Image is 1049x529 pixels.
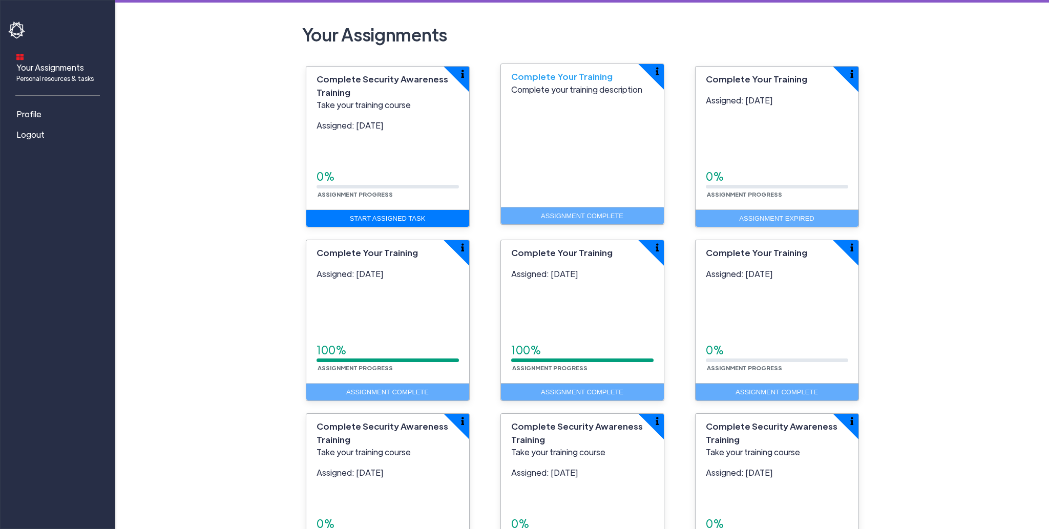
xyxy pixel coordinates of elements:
img: havoc-shield-logo-white.png [8,22,27,39]
p: Take your training course [706,446,848,458]
div: 0% [706,342,848,358]
p: Complete your training description [511,83,654,96]
small: Assignment Progress [317,191,394,198]
p: Take your training course [511,446,654,458]
img: info-icon.svg [656,417,659,425]
div: 100% [317,342,459,358]
img: info-icon.svg [850,243,853,251]
span: Personal resources & tasks [16,74,94,83]
p: Assigned: [DATE] [317,119,459,132]
span: Complete Security Awareness Training [317,73,448,98]
iframe: Chat Widget [873,418,1049,529]
a: Profile [8,104,111,124]
small: Assignment Progress [317,364,394,371]
img: dashboard-icon.svg [16,53,24,60]
div: 0% [706,168,848,185]
span: Complete Security Awareness Training [706,420,837,445]
a: Logout [8,124,111,145]
span: Complete Your Training [511,71,613,82]
a: Your AssignmentsPersonal resources & tasks [8,47,111,87]
p: Assigned: [DATE] [706,94,848,107]
p: Assigned: [DATE] [706,467,848,479]
img: info-icon.svg [656,67,659,75]
span: Complete Security Awareness Training [511,420,643,445]
img: info-icon.svg [461,70,464,78]
span: Complete Your Training [706,73,807,84]
p: Take your training course [317,99,459,111]
span: Complete Your Training [706,247,807,258]
img: info-icon.svg [461,243,464,251]
img: info-icon.svg [850,70,853,78]
small: Assignment Progress [511,364,589,371]
p: Assigned: [DATE] [511,467,654,479]
span: Complete Your Training [511,247,613,258]
small: Assignment Progress [706,364,783,371]
div: 100% [511,342,654,358]
a: Start Assigned Task [306,210,469,227]
p: Assigned: [DATE] [706,268,848,280]
p: Assigned: [DATE] [317,467,459,479]
span: Profile [16,108,41,120]
img: info-icon.svg [461,417,464,425]
p: Assigned: [DATE] [511,268,654,280]
p: Assigned: [DATE] [317,268,459,280]
p: Take your training course [317,446,459,458]
span: Your Assignments [16,61,94,83]
img: info-icon.svg [656,243,659,251]
h2: Your Assignments [298,19,867,50]
span: Logout [16,129,45,141]
div: 0% [317,168,459,185]
span: Complete Security Awareness Training [317,420,448,445]
img: info-icon.svg [850,417,853,425]
span: Complete Your Training [317,247,418,258]
small: Assignment Progress [706,191,783,198]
